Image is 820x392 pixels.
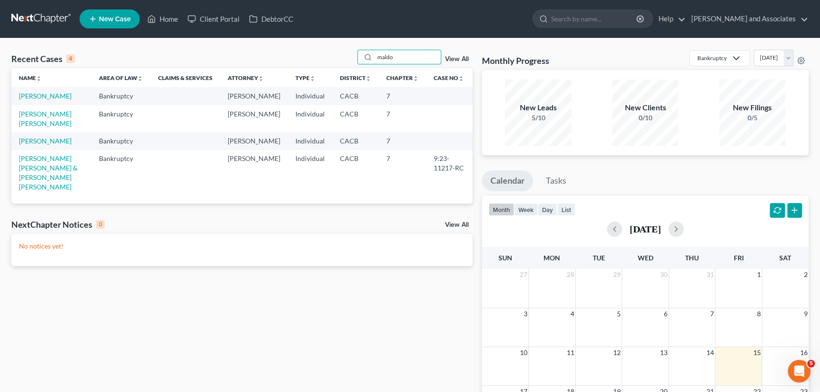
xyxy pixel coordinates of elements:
[220,87,288,105] td: [PERSON_NAME]
[659,269,668,280] span: 30
[551,10,638,27] input: Search by name...
[295,74,315,81] a: Typeunfold_more
[612,269,622,280] span: 29
[807,360,815,367] span: 5
[719,113,785,123] div: 0/5
[779,254,791,262] span: Sat
[566,269,575,280] span: 28
[332,132,379,150] td: CACB
[514,203,538,216] button: week
[91,87,151,105] td: Bankruptcy
[91,132,151,150] td: Bankruptcy
[570,308,575,320] span: 4
[686,10,808,27] a: [PERSON_NAME] and Associates
[379,105,426,132] td: 7
[11,219,105,230] div: NextChapter Notices
[143,10,183,27] a: Home
[137,76,143,81] i: unfold_more
[19,92,71,100] a: [PERSON_NAME]
[386,74,419,81] a: Chapterunfold_more
[183,10,244,27] a: Client Portal
[151,68,220,87] th: Claims & Services
[752,347,762,358] span: 15
[663,308,668,320] span: 6
[19,137,71,145] a: [PERSON_NAME]
[332,150,379,196] td: CACB
[799,347,809,358] span: 16
[616,308,622,320] span: 5
[228,74,264,81] a: Attorneyunfold_more
[566,347,575,358] span: 11
[374,50,441,64] input: Search by name...
[99,74,143,81] a: Area of Lawunfold_more
[756,308,762,320] span: 8
[505,102,571,113] div: New Leads
[220,105,288,132] td: [PERSON_NAME]
[505,113,571,123] div: 5/10
[19,110,71,127] a: [PERSON_NAME] [PERSON_NAME]
[91,150,151,196] td: Bankruptcy
[220,150,288,196] td: [PERSON_NAME]
[544,254,560,262] span: Mon
[803,269,809,280] span: 2
[434,74,464,81] a: Case Nounfold_more
[612,102,678,113] div: New Clients
[654,10,686,27] a: Help
[288,87,332,105] td: Individual
[445,56,469,62] a: View All
[379,87,426,105] td: 7
[332,87,379,105] td: CACB
[788,360,811,383] iframe: Intercom live chat
[365,76,371,81] i: unfold_more
[719,102,785,113] div: New Filings
[96,220,105,229] div: 0
[697,54,727,62] div: Bankruptcy
[379,150,426,196] td: 7
[612,113,678,123] div: 0/10
[413,76,419,81] i: unfold_more
[803,308,809,320] span: 9
[288,105,332,132] td: Individual
[244,10,298,27] a: DebtorCC
[99,16,131,23] span: New Case
[538,203,557,216] button: day
[612,347,622,358] span: 12
[499,254,512,262] span: Sun
[288,150,332,196] td: Individual
[36,76,42,81] i: unfold_more
[340,74,371,81] a: Districtunfold_more
[332,105,379,132] td: CACB
[458,76,464,81] i: unfold_more
[637,254,653,262] span: Wed
[11,53,75,64] div: Recent Cases
[288,132,332,150] td: Individual
[685,254,699,262] span: Thu
[66,54,75,63] div: 4
[426,150,472,196] td: 9:23-11217-RC
[220,132,288,150] td: [PERSON_NAME]
[482,55,549,66] h3: Monthly Progress
[705,269,715,280] span: 31
[310,76,315,81] i: unfold_more
[519,269,528,280] span: 27
[709,308,715,320] span: 7
[756,269,762,280] span: 1
[592,254,605,262] span: Tue
[445,222,469,228] a: View All
[734,254,744,262] span: Fri
[705,347,715,358] span: 14
[630,224,661,234] h2: [DATE]
[489,203,514,216] button: month
[557,203,575,216] button: list
[19,74,42,81] a: Nameunfold_more
[523,308,528,320] span: 3
[19,241,465,251] p: No notices yet!
[537,170,575,191] a: Tasks
[91,105,151,132] td: Bankruptcy
[519,347,528,358] span: 10
[482,170,533,191] a: Calendar
[379,132,426,150] td: 7
[659,347,668,358] span: 13
[19,154,78,191] a: [PERSON_NAME] [PERSON_NAME] & [PERSON_NAME] [PERSON_NAME]
[258,76,264,81] i: unfold_more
